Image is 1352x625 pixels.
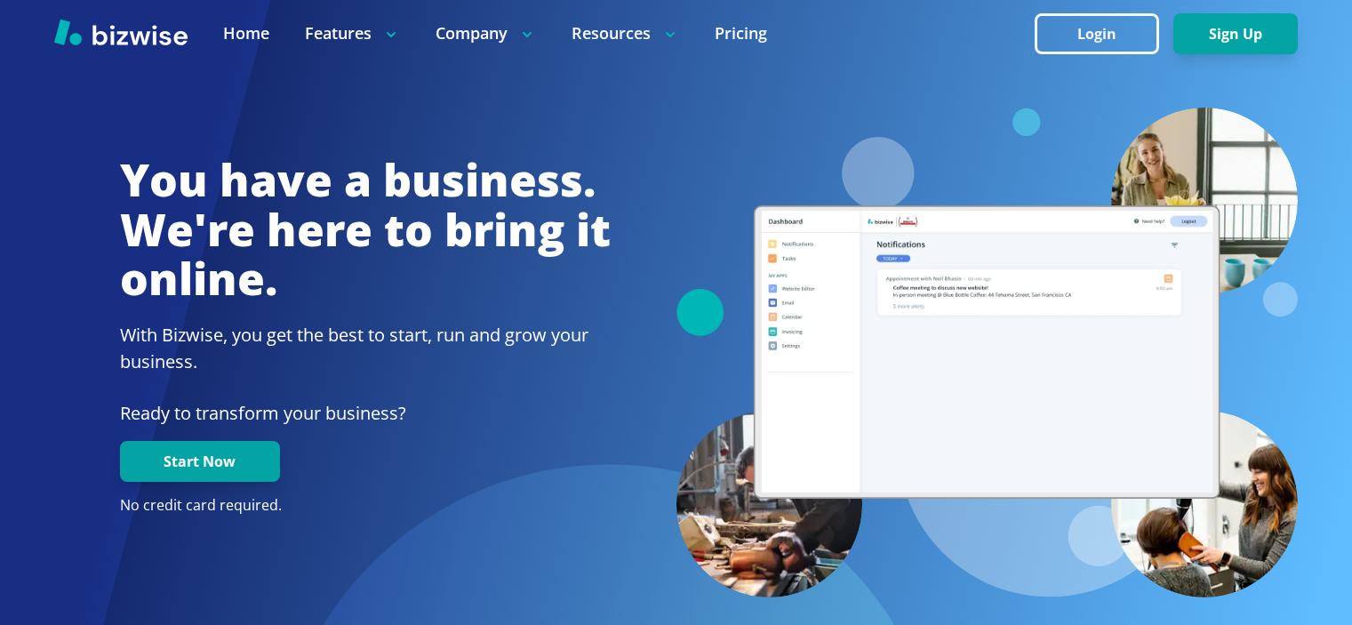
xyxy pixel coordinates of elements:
a: Pricing [715,22,767,44]
a: Sign Up [1173,26,1298,43]
p: No credit card required. [120,496,611,516]
p: Company [436,22,536,44]
img: Bizwise Logo [54,19,188,45]
h1: You have a business. We're here to bring it online. [120,156,611,304]
button: Sign Up [1173,13,1298,54]
button: Start Now [120,441,280,482]
p: Resources [572,22,679,44]
a: Start Now [120,453,280,470]
a: Home [223,22,269,44]
button: Login [1035,13,1159,54]
p: Features [305,22,400,44]
h2: With Bizwise, you get the best to start, run and grow your business. [120,322,611,375]
a: Login [1035,26,1173,43]
p: Ready to transform your business? [120,400,611,427]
